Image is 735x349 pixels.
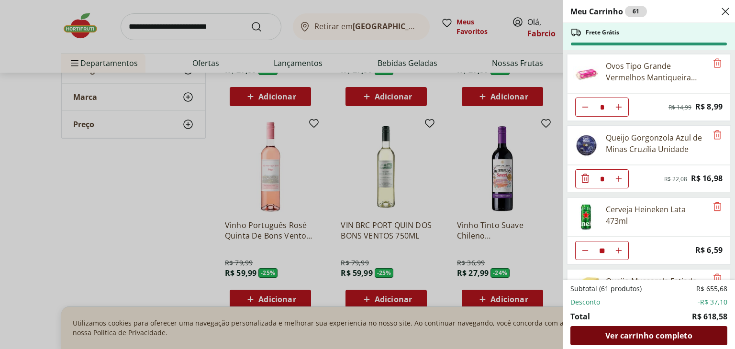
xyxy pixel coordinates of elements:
img: Cerveja Heineken Lata 473ml [573,204,600,230]
button: Diminuir Quantidade [576,241,595,260]
a: Ver carrinho completo [570,326,727,345]
button: Remove [712,58,723,69]
div: Ovos Tipo Grande Vermelhos Mantiqueira Happy Eggs 10 Unidades [606,60,707,83]
span: Desconto [570,297,600,307]
button: Remove [712,201,723,213]
div: Queijo Mussarela Fatiado [606,275,697,287]
span: -R$ 37,10 [698,297,727,307]
input: Quantidade Atual [595,170,609,188]
input: Quantidade Atual [595,241,609,260]
span: Subtotal (61 produtos) [570,284,642,294]
span: R$ 618,58 [692,311,727,322]
span: Total [570,311,590,322]
button: Remove [712,130,723,141]
span: R$ 14,99 [668,104,691,111]
div: Cerveja Heineken Lata 473ml [606,204,707,227]
img: Ovos Tipo Grande Vermelhos Mantiqueira Happy Eggs 10 Unidades [573,60,600,87]
button: Aumentar Quantidade [609,98,628,117]
button: Aumentar Quantidade [609,241,628,260]
div: 61 [625,6,647,17]
span: R$ 8,99 [695,100,723,113]
h2: Meu Carrinho [570,6,647,17]
img: Queijo Gorgonzola Azul de Minas Cruzília [573,132,600,159]
span: R$ 655,68 [696,284,727,294]
button: Remove [712,273,723,284]
span: R$ 22,08 [664,175,687,183]
img: Queijo Mussarela Fatiado [573,275,600,302]
span: R$ 16,98 [691,172,723,185]
span: Ver carrinho completo [605,332,692,339]
span: Frete Grátis [586,29,619,36]
span: R$ 6,59 [695,244,723,257]
input: Quantidade Atual [595,98,609,116]
div: Queijo Gorgonzola Azul de Minas Cruzília Unidade [606,132,707,155]
button: Diminuir Quantidade [576,169,595,188]
button: Aumentar Quantidade [609,169,628,188]
button: Diminuir Quantidade [576,98,595,117]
